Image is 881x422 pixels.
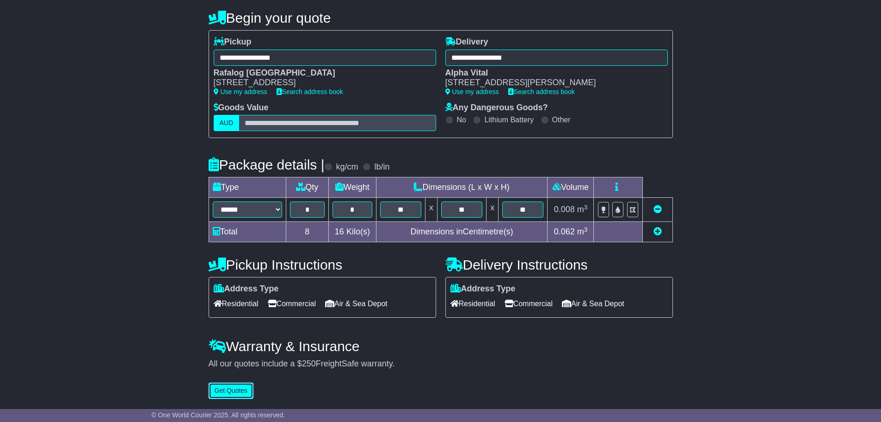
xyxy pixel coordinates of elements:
span: © One World Courier 2025. All rights reserved. [152,411,285,419]
button: Get Quotes [209,383,254,399]
a: Remove this item [653,205,662,214]
span: Residential [214,296,259,311]
a: Search address book [508,88,575,95]
label: lb/in [374,162,389,172]
label: Goods Value [214,103,269,113]
td: Type [209,177,286,198]
span: Air & Sea Depot [325,296,388,311]
label: Other [552,115,571,124]
sup: 3 [584,204,588,211]
h4: Warranty & Insurance [209,339,673,354]
td: Dimensions in Centimetre(s) [376,222,548,242]
td: 8 [286,222,329,242]
a: Add new item [653,227,662,236]
span: Commercial [505,296,553,311]
span: m [577,205,588,214]
span: 250 [302,359,316,368]
span: Air & Sea Depot [562,296,624,311]
span: 0.062 [554,227,575,236]
label: No [457,115,466,124]
td: x [425,198,437,222]
td: Volume [548,177,594,198]
div: [STREET_ADDRESS][PERSON_NAME] [445,78,659,88]
div: All our quotes include a $ FreightSafe warranty. [209,359,673,369]
a: Use my address [214,88,267,95]
td: Kilo(s) [329,222,376,242]
span: m [577,227,588,236]
a: Use my address [445,88,499,95]
span: 16 [335,227,344,236]
label: Delivery [445,37,488,47]
span: 0.008 [554,205,575,214]
label: Pickup [214,37,252,47]
div: Rafalog [GEOGRAPHIC_DATA] [214,68,427,78]
label: AUD [214,115,240,131]
sup: 3 [584,226,588,233]
td: x [487,198,499,222]
label: Address Type [450,284,516,294]
h4: Delivery Instructions [445,257,673,272]
h4: Pickup Instructions [209,257,436,272]
span: Commercial [268,296,316,311]
span: Residential [450,296,495,311]
label: Lithium Battery [484,115,534,124]
td: Weight [329,177,376,198]
h4: Package details | [209,157,325,172]
a: Search address book [277,88,343,95]
label: Any Dangerous Goods? [445,103,548,113]
div: Alpha Vital [445,68,659,78]
label: Address Type [214,284,279,294]
td: Qty [286,177,329,198]
td: Total [209,222,286,242]
td: Dimensions (L x W x H) [376,177,548,198]
div: [STREET_ADDRESS] [214,78,427,88]
h4: Begin your quote [209,10,673,25]
label: kg/cm [336,162,358,172]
